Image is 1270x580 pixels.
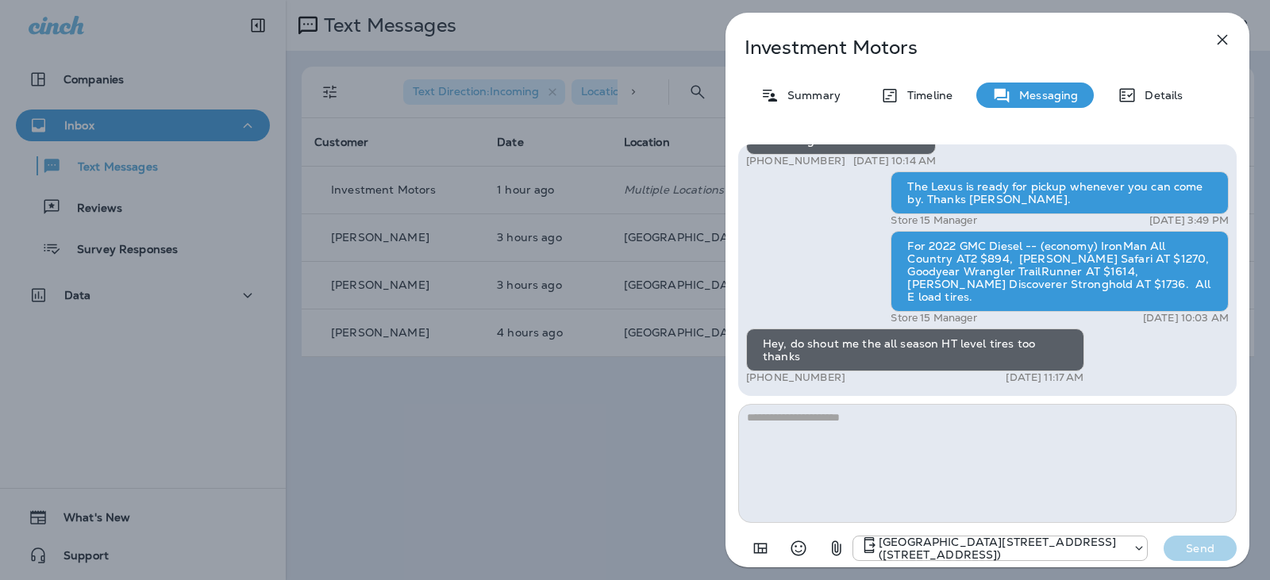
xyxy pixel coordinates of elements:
p: Timeline [899,89,952,102]
p: [GEOGRAPHIC_DATA][STREET_ADDRESS] ([STREET_ADDRESS]) [879,536,1125,561]
div: The Lexus is ready for pickup whenever you can come by. Thanks [PERSON_NAME]. [891,171,1229,214]
p: [DATE] 10:14 AM [853,155,936,167]
div: +1 (402) 891-8464 [853,536,1147,561]
p: Store 15 Manager [891,214,976,227]
div: Hey, do shout me the all season HT level tires too thanks [746,328,1084,371]
p: Details [1137,89,1183,102]
p: Messaging [1011,89,1078,102]
div: For 2022 GMC Diesel -- (economy) IronMan All Country AT2 $894, [PERSON_NAME] Safari AT $1270, Goo... [891,231,1229,312]
p: Summary [779,89,841,102]
p: Store 15 Manager [891,312,976,325]
p: [PHONE_NUMBER] [746,371,845,384]
p: Investment Motors [745,36,1178,59]
p: [DATE] 10:03 AM [1143,312,1229,325]
p: [PHONE_NUMBER] [746,155,845,167]
button: Add in a premade template [745,532,776,564]
p: [DATE] 3:49 PM [1149,214,1229,227]
p: [DATE] 11:17 AM [1006,371,1083,384]
button: Select an emoji [783,532,814,564]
